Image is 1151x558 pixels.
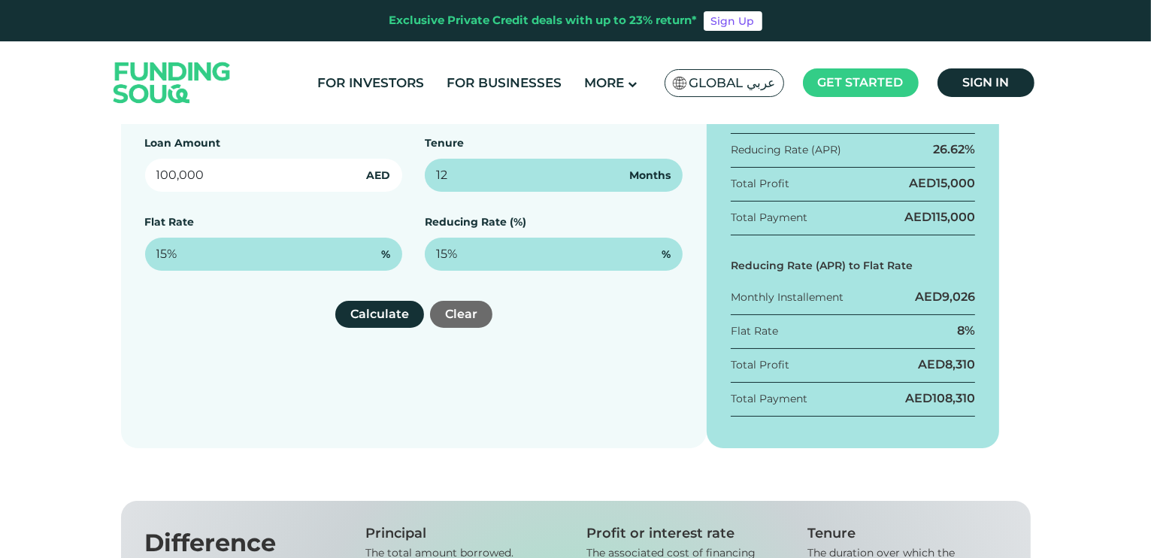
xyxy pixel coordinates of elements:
span: More [584,75,624,90]
div: AED [915,289,975,305]
div: Flat Rate [731,323,778,339]
div: AED [918,356,975,373]
div: Reducing Rate (APR) [731,142,841,158]
span: Global عربي [689,74,776,92]
a: For Businesses [443,71,565,96]
span: % [381,247,390,262]
div: 8% [957,323,975,339]
div: Total Payment [731,391,807,407]
span: 9,026 [942,290,975,304]
span: AED [366,168,390,183]
a: Sign in [937,68,1034,97]
span: 8,310 [945,357,975,371]
div: Reducing Rate (APR) to Flat Rate [731,258,976,274]
div: Monthly Installement [731,290,844,305]
span: Sign in [962,75,1009,89]
label: Loan Amount [145,136,221,150]
div: 26.62% [933,141,975,158]
button: Calculate [335,301,424,328]
div: Profit or interest rate [587,525,786,541]
div: AED [904,209,975,226]
label: Flat Rate [145,215,195,229]
span: Months [629,168,671,183]
div: Principal [366,525,565,541]
a: For Investors [313,71,428,96]
div: Exclusive Private Credit deals with up to 23% return* [389,12,698,29]
div: AED [905,390,975,407]
div: Total Profit [731,357,789,373]
button: Clear [430,301,492,328]
div: Total Payment [731,210,807,226]
label: Reducing Rate (%) [425,215,526,229]
div: AED [909,175,975,192]
span: % [662,247,671,262]
div: Total Profit [731,176,789,192]
span: Get started [818,75,904,89]
label: Tenure [425,136,464,150]
span: 108,310 [932,391,975,405]
div: Tenure [808,525,1007,541]
span: 15,000 [936,176,975,190]
a: Sign Up [704,11,762,31]
img: Logo [98,44,246,120]
span: 115,000 [931,210,975,224]
img: SA Flag [673,77,686,89]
